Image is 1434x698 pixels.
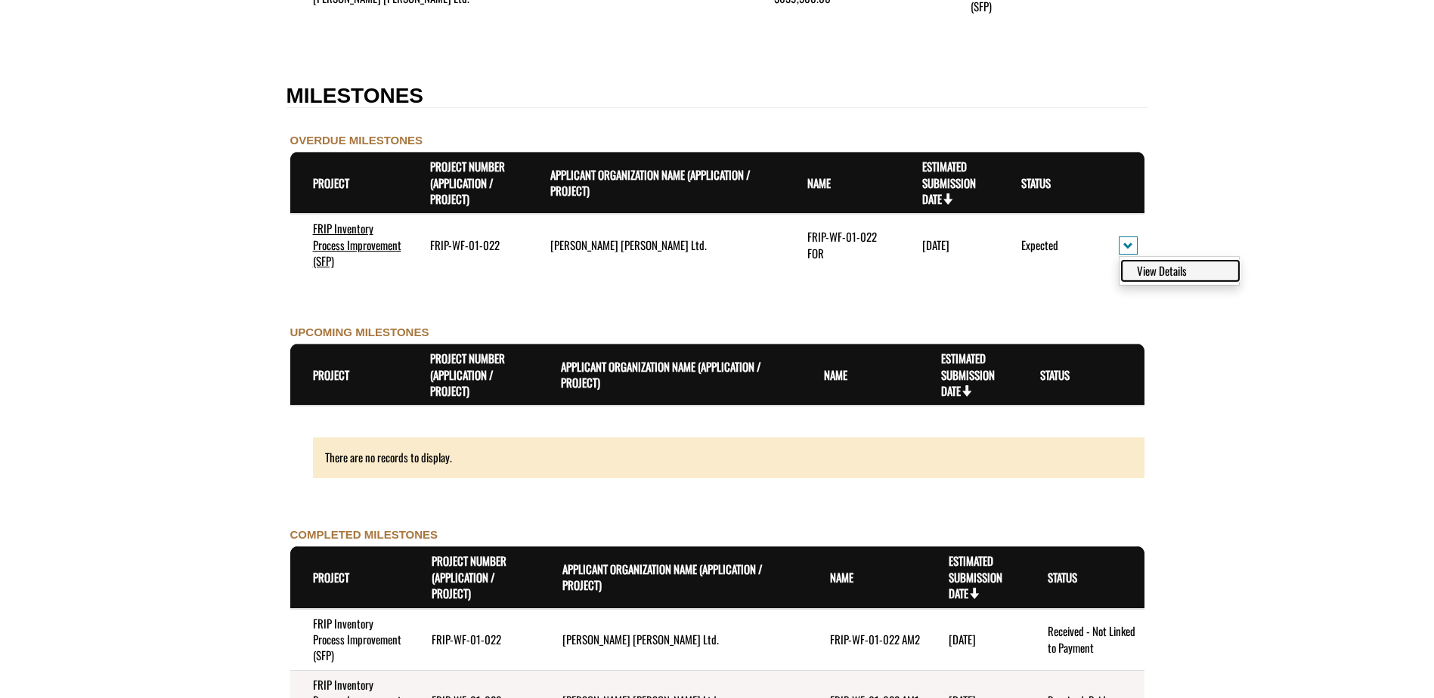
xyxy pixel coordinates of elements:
[561,358,761,391] a: Applicant Organization Name (Application / Project)
[290,324,429,340] label: UPCOMING MILESTONES
[4,69,140,85] a: FRIP Final Report - Template.docx
[1096,214,1144,275] td: action menu
[1021,174,1051,191] a: Status
[290,527,438,542] label: COMPLETED MILESTONES
[1025,609,1144,671] td: Received - Not Linked to Payment
[290,132,423,148] label: OVERDUE MILESTONES
[949,552,1002,601] a: Estimated Submission Date
[1048,569,1077,585] a: Status
[430,350,505,399] a: Project Number (Application / Project)
[528,214,785,275] td: West Fraser Mills Ltd.
[313,569,349,585] a: Project
[922,158,976,207] a: Estimated Submission Date
[926,609,1025,671] td: 1/17/2025
[313,220,401,269] a: FRIP Inventory Process Improvement (SFP)
[432,552,506,601] a: Project Number (Application / Project)
[286,85,1148,109] h2: MILESTONES
[407,214,528,275] td: FRIP-WF-01-022
[409,609,540,671] td: FRIP-WF-01-022
[4,51,120,67] label: Final Reporting Template File
[313,437,1144,477] div: There are no records to display.
[4,103,89,119] label: File field for users to download amendment request template
[313,174,349,191] a: Project
[313,366,349,383] a: Project
[290,437,1144,477] div: There are no records to display.
[562,561,763,593] a: Applicant Organization Name (Application / Project)
[785,214,900,275] td: FRIP-WF-01-022 FOR
[824,366,847,383] a: Name
[807,609,926,671] td: FRIP-WF-01-022 AM2
[540,609,807,671] td: West Fraser Mills Ltd.
[949,631,976,647] time: [DATE]
[922,236,949,253] time: [DATE]
[430,158,505,207] a: Project Number (Application / Project)
[1122,261,1239,281] a: View details
[290,609,409,671] td: FRIP Inventory Process Improvement (SFP)
[999,214,1096,275] td: Expected
[4,121,15,137] div: ---
[1040,366,1070,383] a: Status
[550,166,751,199] a: Applicant Organization Name (Application / Project)
[900,214,999,275] td: 1/31/2025
[830,569,853,585] a: Name
[4,17,160,34] a: FRIP Progress Report - Template .docx
[941,350,995,399] a: Estimated Submission Date
[1115,344,1144,406] th: Actions
[290,214,408,275] td: FRIP Inventory Process Improvement (SFP)
[1096,153,1144,215] th: Actions
[807,174,831,191] a: Name
[1119,236,1138,255] button: action menu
